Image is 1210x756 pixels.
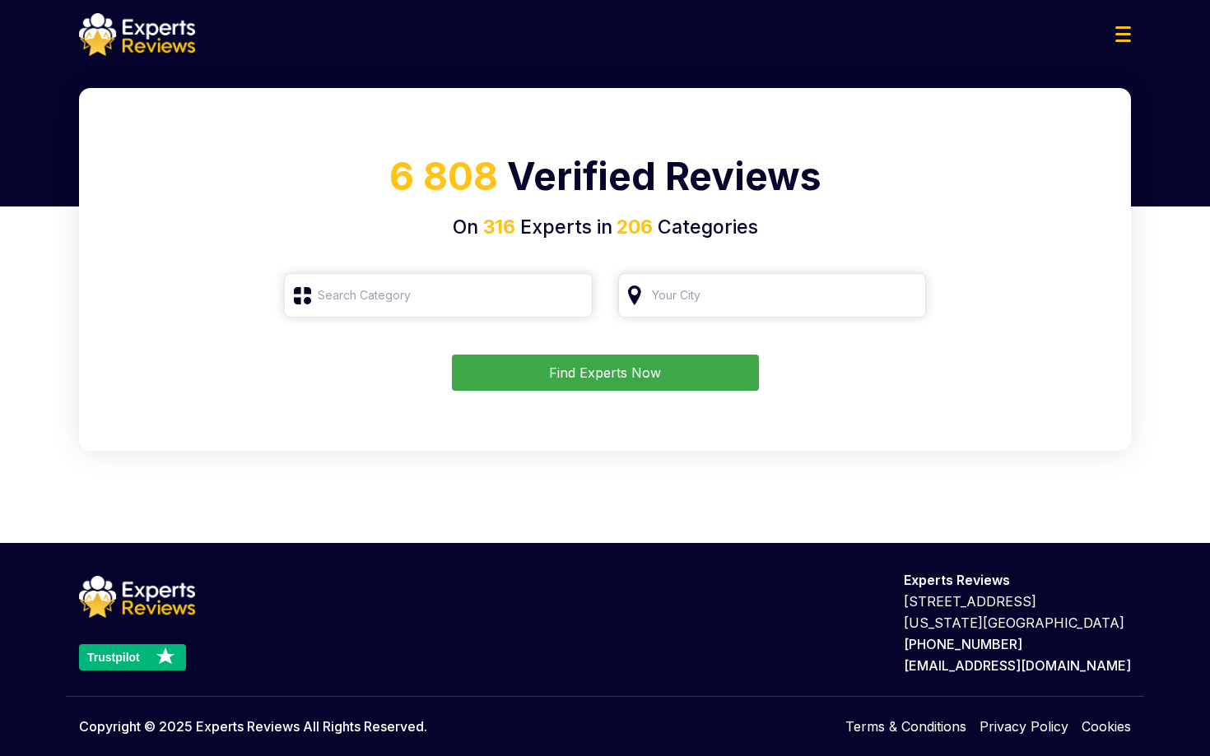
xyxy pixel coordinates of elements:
a: Privacy Policy [980,717,1068,736]
span: 6 808 [389,153,498,199]
a: Terms & Conditions [845,717,966,736]
button: Find Experts Now [452,355,759,391]
a: Cookies [1082,717,1131,736]
input: Your City [618,273,927,318]
img: logo [79,576,195,619]
p: [STREET_ADDRESS] [904,591,1131,612]
span: 206 [612,216,653,239]
p: [PHONE_NUMBER] [904,633,1131,655]
a: Trustpilot [79,644,195,670]
img: logo [79,13,195,56]
input: Search Category [284,273,593,318]
p: [US_STATE][GEOGRAPHIC_DATA] [904,612,1131,633]
p: Copyright © 2025 Experts Reviews All Rights Reserved. [79,717,427,736]
img: Menu Icon [1115,26,1131,42]
p: [EMAIL_ADDRESS][DOMAIN_NAME] [904,655,1131,676]
h4: On Experts in Categories [99,213,1111,242]
h1: Verified Reviews [99,148,1111,213]
p: Experts Reviews [904,569,1131,591]
text: Trustpilot [87,651,140,664]
span: 316 [483,216,515,239]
